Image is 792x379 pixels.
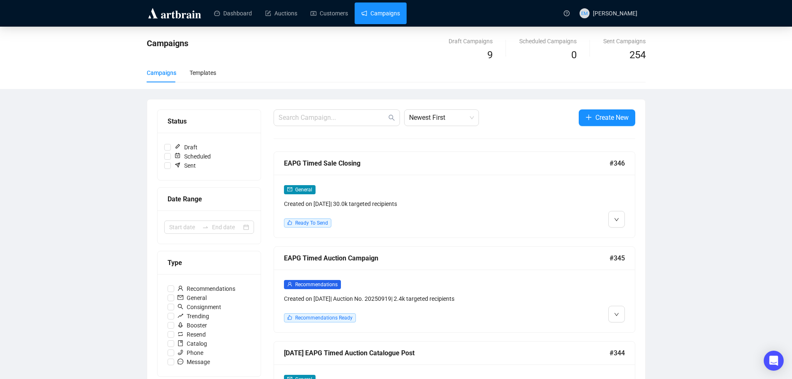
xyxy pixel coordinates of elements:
span: Recommendations Ready [295,315,353,321]
span: message [178,359,183,364]
span: swap-right [202,224,209,230]
div: Campaigns [147,68,176,77]
span: Sent [171,161,199,170]
div: EAPG Timed Sale Closing [284,158,609,168]
span: Recommendations [295,282,338,287]
span: user [287,282,292,287]
span: like [287,220,292,225]
span: plus [585,114,592,121]
span: #345 [609,253,625,263]
input: Search Campaign... [279,113,387,123]
span: Ready To Send [295,220,328,226]
div: EAPG Timed Auction Campaign [284,253,609,263]
a: Customers [311,2,348,24]
span: #344 [609,348,625,358]
img: logo [147,7,202,20]
span: mail [178,295,183,300]
span: like [287,315,292,320]
a: Dashboard [214,2,252,24]
span: down [614,217,619,222]
div: Draft Campaigns [449,37,493,46]
span: 0 [571,49,577,61]
span: Campaigns [147,38,188,48]
div: Open Intercom Messenger [764,351,784,371]
span: Catalog [174,339,210,348]
span: search [388,114,395,121]
a: EAPG Timed Auction Campaign#345userRecommendationsCreated on [DATE]| Auction No. 20250919| 2.4k t... [274,246,635,333]
span: Newest First [409,110,474,126]
div: Sent Campaigns [603,37,646,46]
span: question-circle [564,10,570,16]
div: Type [168,258,251,268]
div: Created on [DATE] | Auction No. 20250919 | 2.4k targeted recipients [284,294,538,303]
span: General [295,187,312,193]
div: Date Range [168,194,251,204]
span: search [178,304,183,310]
span: Booster [174,321,210,330]
span: 254 [629,49,646,61]
span: to [202,224,209,230]
a: Auctions [265,2,297,24]
span: Create New [595,112,629,123]
span: [PERSON_NAME] [593,10,637,17]
div: Status [168,116,251,126]
span: book [178,340,183,346]
div: Created on [DATE] | 30.0k targeted recipients [284,199,538,208]
span: Consignment [174,302,225,312]
span: Draft [171,143,201,152]
button: Create New [579,109,635,126]
span: Recommendations [174,284,239,293]
div: Scheduled Campaigns [519,37,577,46]
span: General [174,293,210,302]
span: Phone [174,348,207,357]
div: [DATE] EAPG Timed Auction Catalogue Post [284,348,609,358]
span: rocket [178,322,183,328]
span: Message [174,357,213,367]
span: phone [178,349,183,355]
span: EM [581,10,588,17]
input: Start date [169,223,199,232]
span: retweet [178,331,183,337]
a: EAPG Timed Sale Closing#346mailGeneralCreated on [DATE]| 30.0k targeted recipientslikeReady To Send [274,151,635,238]
span: mail [287,187,292,192]
span: user [178,285,183,291]
span: Resend [174,330,209,339]
input: End date [212,223,242,232]
div: Templates [190,68,216,77]
span: 9 [487,49,493,61]
span: #346 [609,158,625,168]
a: Campaigns [361,2,400,24]
span: rise [178,313,183,319]
span: Trending [174,312,212,321]
span: Scheduled [171,152,214,161]
span: down [614,312,619,317]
